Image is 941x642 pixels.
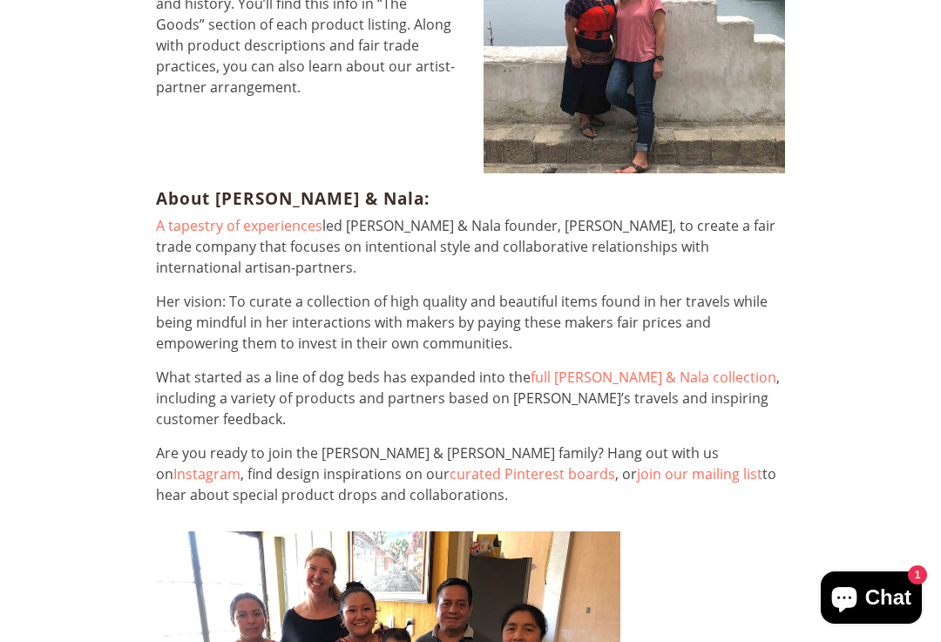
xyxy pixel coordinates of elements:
a: curated Pinterest boards [450,464,615,483]
p: What started as a line of dog beds has expanded into the , including a variety of products and pa... [156,367,785,429]
p: Her vision: To curate a collection of high quality and beautiful items found in her travels while... [156,291,785,354]
p: led [PERSON_NAME] & Nala founder, [PERSON_NAME], to create a fair trade company that focuses on i... [156,215,785,278]
a: full [PERSON_NAME] & Nala collection [531,368,776,387]
a: A tapestry of experiences [156,216,322,235]
h2: About [PERSON_NAME] & Nala: [156,186,785,212]
a: join our mailing list [637,464,762,483]
p: Are you ready to join the [PERSON_NAME] & [PERSON_NAME] family? Hang out with us on , find design... [156,443,785,505]
a: Instagram [173,464,240,483]
inbox-online-store-chat: Shopify online store chat [816,571,927,628]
